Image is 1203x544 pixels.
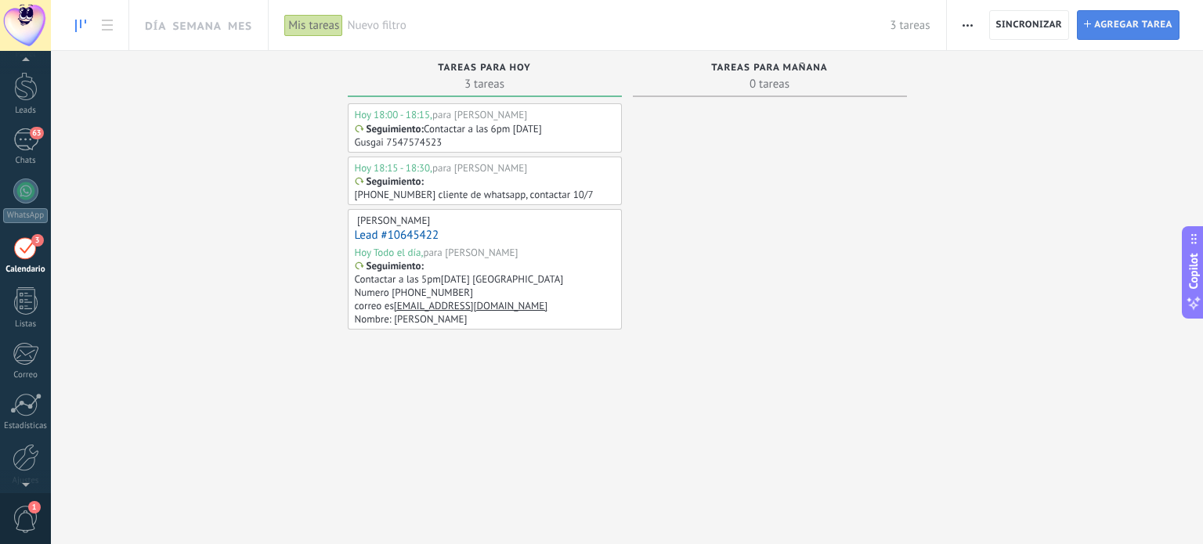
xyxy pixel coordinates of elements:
[424,122,542,135] p: Contactar a las 6pm [DATE]
[355,175,424,188] div: :
[355,286,473,299] p: Numero [PHONE_NUMBER]
[3,265,49,275] div: Calendario
[355,228,439,243] a: Lead #10645422
[284,14,343,37] div: Mis tareas
[367,175,421,188] p: Seguimiento
[1077,10,1180,40] button: Agregar tarea
[989,10,1070,40] button: Sincronizar
[355,246,424,259] div: Hoy Todo el día,
[3,421,49,431] div: Estadísticas
[711,63,828,74] span: Tareas para mañana
[355,108,432,121] div: Hoy 18:00 - 18:15,
[438,63,531,74] span: Tareas para hoy
[355,161,432,175] div: Hoy 18:15 - 18:30,
[432,108,527,121] div: para [PERSON_NAME]
[367,123,421,135] p: Seguimiento
[30,127,43,139] span: 63
[355,123,424,135] div: :
[355,214,431,227] div: ️ [PERSON_NAME]
[423,246,518,259] div: para [PERSON_NAME]
[1094,11,1172,39] span: Agregar tarea
[355,299,548,312] p: correo es
[355,312,468,326] p: Nombre: [PERSON_NAME]
[355,272,564,286] p: Contactar a las 5pm[DATE] [GEOGRAPHIC_DATA]
[347,18,890,33] span: Nuevo filtro
[94,10,121,41] a: To-do list
[3,208,48,223] div: WhatsApp
[355,135,443,149] p: Gusgai 7547574523
[3,370,49,380] div: Correo
[641,63,899,76] div: Tareas para mañana
[356,76,614,92] span: 3 tareas
[996,20,1063,30] span: Sincronizar
[31,234,44,247] span: 3
[3,156,49,166] div: Chats
[1186,253,1201,289] span: Copilot
[367,260,421,272] p: Seguimiento
[3,319,49,330] div: Listas
[641,76,899,92] span: 0 tareas
[432,161,527,175] div: para [PERSON_NAME]
[956,10,979,40] button: Más
[3,106,49,116] div: Leads
[28,501,41,513] span: 1
[67,10,94,41] a: To-do line
[355,188,594,201] p: [PHONE_NUMBER] cliente de whatsapp, contactar 10/7
[394,299,547,312] a: [EMAIL_ADDRESS][DOMAIN_NAME]
[355,260,424,272] div: :
[356,63,614,76] div: Tareas para hoy
[890,18,930,33] span: 3 tareas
